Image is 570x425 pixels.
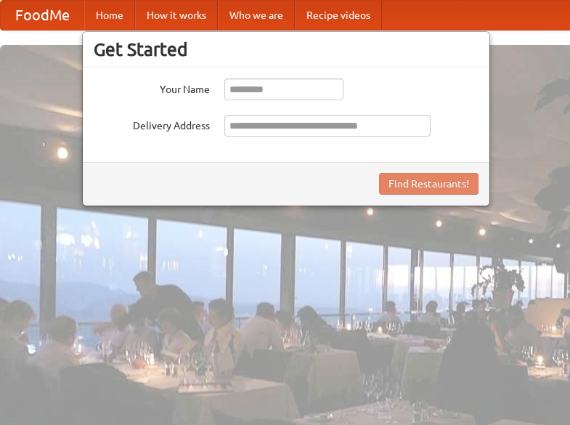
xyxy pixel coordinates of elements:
[379,173,479,195] button: Find Restaurants!
[94,39,479,60] h3: Get Started
[94,115,210,133] label: Delivery Address
[1,1,84,30] a: FoodMe
[135,1,218,30] a: How it works
[218,1,295,30] a: Who we are
[84,1,135,30] a: Home
[295,1,382,30] a: Recipe videos
[94,78,210,97] label: Your Name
